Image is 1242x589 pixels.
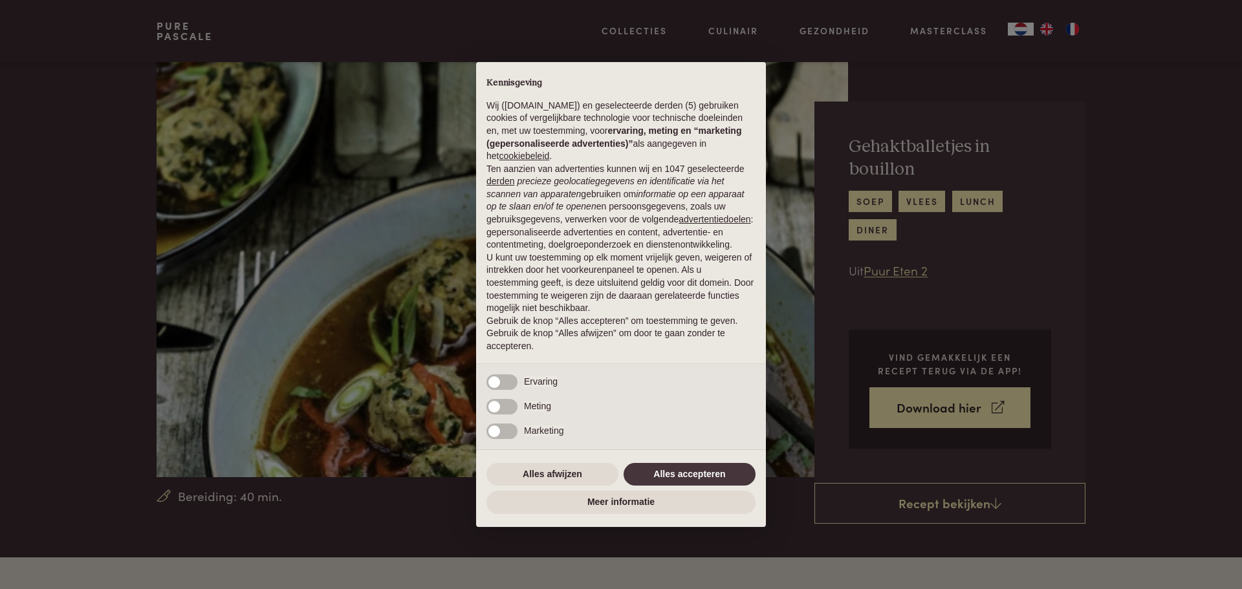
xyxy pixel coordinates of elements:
[679,213,750,226] button: advertentiedoelen
[624,463,756,486] button: Alles accepteren
[486,189,745,212] em: informatie op een apparaat op te slaan en/of te openen
[486,78,756,89] h2: Kennisgeving
[486,252,756,315] p: U kunt uw toestemming op elk moment vrijelijk geven, weigeren of intrekken door het voorkeurenpan...
[524,401,551,411] span: Meting
[524,376,558,387] span: Ervaring
[486,463,618,486] button: Alles afwijzen
[524,425,563,436] span: Marketing
[486,175,515,188] button: derden
[486,315,756,353] p: Gebruik de knop “Alles accepteren” om toestemming te geven. Gebruik de knop “Alles afwijzen” om d...
[486,176,724,199] em: precieze geolocatiegegevens en identificatie via het scannen van apparaten
[486,100,756,163] p: Wij ([DOMAIN_NAME]) en geselecteerde derden (5) gebruiken cookies of vergelijkbare technologie vo...
[486,163,756,252] p: Ten aanzien van advertenties kunnen wij en 1047 geselecteerde gebruiken om en persoonsgegevens, z...
[486,125,741,149] strong: ervaring, meting en “marketing (gepersonaliseerde advertenties)”
[499,151,549,161] a: cookiebeleid
[486,491,756,514] button: Meer informatie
